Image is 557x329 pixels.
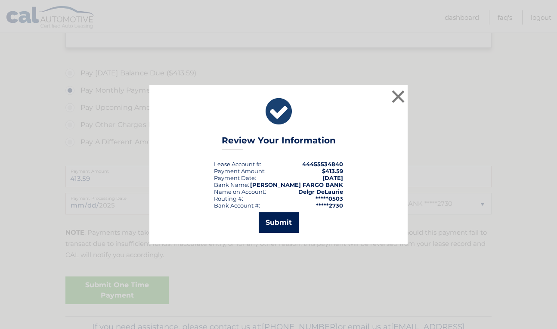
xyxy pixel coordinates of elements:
div: : [214,174,256,181]
strong: 44455534840 [302,161,343,168]
div: Routing #: [214,195,243,202]
button: Submit [259,212,299,233]
strong: Delgr DeLaurie [298,188,343,195]
span: Payment Date [214,174,255,181]
div: Lease Account #: [214,161,261,168]
div: Payment Amount: [214,168,266,174]
div: Name on Account: [214,188,266,195]
button: × [390,88,407,105]
div: Bank Account #: [214,202,260,209]
span: $413.59 [322,168,343,174]
h3: Review Your Information [222,135,336,150]
div: Bank Name: [214,181,249,188]
span: [DATE] [322,174,343,181]
strong: [PERSON_NAME] FARGO BANK [250,181,343,188]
